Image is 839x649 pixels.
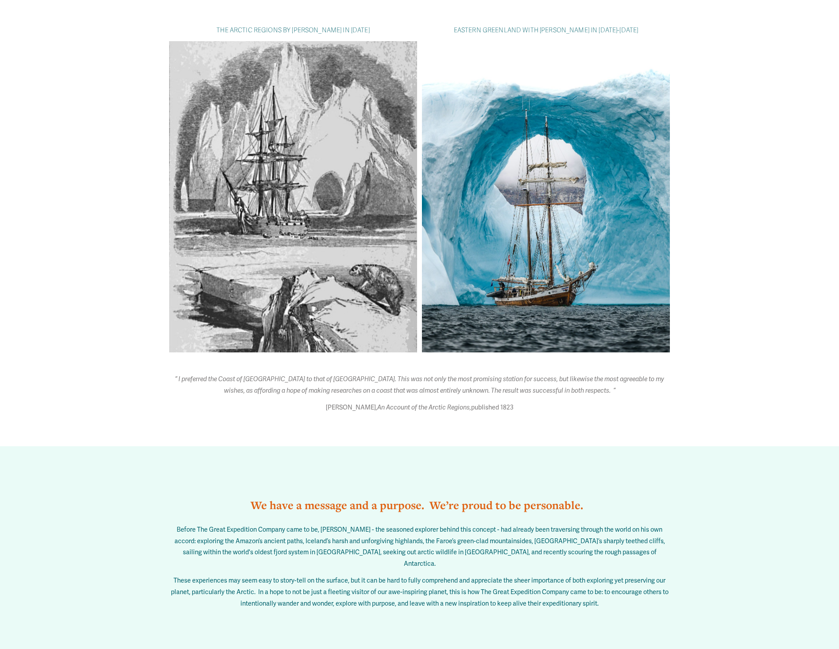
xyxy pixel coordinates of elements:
em: An Account of the Arctic Regions, [377,404,471,411]
span: [PERSON_NAME], published 1823 [326,404,514,411]
code: EASTERN GREENLAND WITH [PERSON_NAME] IN [DATE]-[DATE] [454,27,638,34]
code: THE ARCTIC REGIONS BY [PERSON_NAME] IN [DATE] [217,27,369,34]
span: Before The Great Expedition Company came to be, [PERSON_NAME] - the seasoned explorer behind this... [174,526,666,568]
strong: We have a message and a purpose. We’re proud to be personable. [251,498,583,513]
span: These experiences may seem easy to story-tell on the surface, but it can be hard to fully compreh... [171,577,670,607]
em: “ I preferred the Coast of [GEOGRAPHIC_DATA] to that of [GEOGRAPHIC_DATA]. This was not only the ... [175,375,665,394]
